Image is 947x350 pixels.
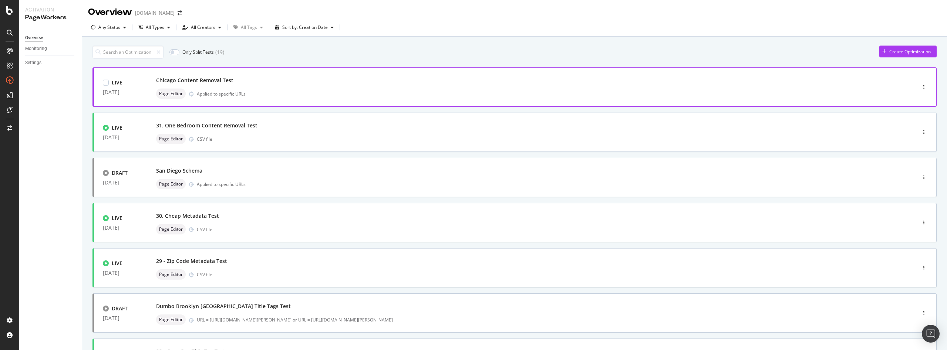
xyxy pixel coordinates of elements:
div: DRAFT [112,305,128,312]
div: Chicago Content Removal Test [156,77,233,84]
div: neutral label [156,269,186,280]
div: LIVE [112,79,122,86]
div: LIVE [112,214,122,222]
div: [DATE] [103,89,138,95]
a: Overview [25,34,77,42]
div: Sort by: Creation Date [282,25,328,30]
div: [DATE] [103,180,138,186]
div: [DATE] [103,270,138,276]
span: Page Editor [159,317,183,322]
div: Open Intercom Messenger [922,325,940,343]
button: All Creators [179,21,224,33]
div: neutral label [156,134,186,144]
button: Create Optimization [879,46,937,57]
span: Page Editor [159,137,183,141]
div: LIVE [112,124,122,131]
div: Activation [25,6,76,13]
span: Page Editor [159,227,183,231]
button: All Tags [230,21,266,33]
span: Page Editor [159,182,183,186]
div: 30. Cheap Metadata Test [156,212,219,220]
div: Overview [88,6,132,19]
div: 31. One Bedroom Content Removal Test [156,122,257,129]
div: Applied to specific URLs [197,181,246,187]
a: Settings [25,59,77,67]
div: All Types [146,25,164,30]
div: LIVE [112,260,122,267]
div: CSV file [197,226,212,233]
div: 29 - Zip Code Metadata Test [156,257,227,265]
div: [DOMAIN_NAME] [135,9,175,17]
div: Dumbo Brooklyn [GEOGRAPHIC_DATA] Title Tags Test [156,303,291,310]
div: Settings [25,59,41,67]
div: All Tags [241,25,257,30]
div: San Diego Schema [156,167,202,174]
div: [DATE] [103,315,138,321]
div: ( 19 ) [215,49,224,56]
div: neutral label [156,224,186,234]
button: Any Status [88,21,129,33]
div: Only Split Tests [182,49,214,55]
button: Sort by: Creation Date [272,21,337,33]
div: PageWorkers [25,13,76,22]
div: Any Status [98,25,120,30]
button: All Types [135,21,173,33]
div: Create Optimization [889,49,931,55]
span: Page Editor [159,91,183,96]
div: CSV file [197,136,212,142]
div: DRAFT [112,169,128,177]
div: neutral label [156,89,186,99]
div: [DATE] [103,134,138,140]
div: neutral label [156,314,186,325]
div: URL = [URL][DOMAIN_NAME][PERSON_NAME] or URL = [URL][DOMAIN_NAME][PERSON_NAME] [197,317,885,323]
div: Monitoring [25,45,47,53]
div: neutral label [156,179,186,189]
div: All Creators [191,25,215,30]
div: CSV file [197,271,212,278]
a: Monitoring [25,45,77,53]
span: Page Editor [159,272,183,277]
div: arrow-right-arrow-left [178,10,182,16]
div: [DATE] [103,225,138,231]
input: Search an Optimization [92,46,164,59]
div: Applied to specific URLs [197,91,246,97]
div: Overview [25,34,43,42]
